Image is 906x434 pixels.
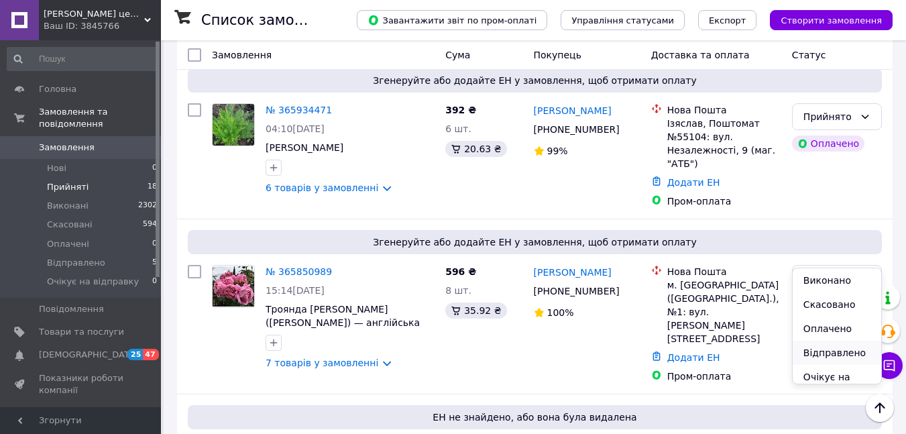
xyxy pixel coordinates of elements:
[266,358,378,368] a: 7 товарів у замовленні
[667,177,720,188] a: Додати ЕН
[39,326,124,338] span: Товари та послуги
[193,411,876,424] span: ЕН не знайдено, або вона була видалена
[39,83,76,95] span: Головна
[667,117,781,170] div: Ізяслав, Поштомат №55104: вул. Незалежності, 9 (маг. "АТБ")
[193,235,876,249] span: Згенеруйте або додайте ЕН у замовлення, щоб отримати оплату
[266,266,332,277] a: № 365850989
[266,34,384,45] a: 11 товарів у замовленні
[47,238,89,250] span: Оплачені
[793,365,881,402] li: Очікує на відправку
[651,50,750,60] span: Доставка та оплата
[866,394,894,422] button: Наверх
[534,50,581,60] span: Покупець
[756,14,893,25] a: Створити замовлення
[39,372,124,396] span: Показники роботи компанії
[266,285,325,296] span: 15:14[DATE]
[547,146,568,156] span: 99%
[667,352,720,363] a: Додати ЕН
[47,219,93,231] span: Скасовані
[266,105,332,115] a: № 365934471
[143,349,158,360] span: 47
[531,120,622,139] div: [PHONE_NUMBER]
[213,104,254,146] img: Фото товару
[792,135,864,152] div: Оплачено
[357,10,547,30] button: Завантажити звіт по пром-оплаті
[39,303,104,315] span: Повідомлення
[770,10,893,30] button: Створити замовлення
[143,219,157,231] span: 594
[7,47,158,71] input: Пошук
[148,181,157,193] span: 18
[212,265,255,308] a: Фото товару
[193,74,876,87] span: Згенеруйте або додайте ЕН у замовлення, щоб отримати оплату
[445,141,506,157] div: 20.63 ₴
[213,266,254,307] img: Фото товару
[47,181,89,193] span: Прийняті
[152,257,157,269] span: 5
[445,266,476,277] span: 596 ₴
[445,303,506,319] div: 35.92 ₴
[138,200,157,212] span: 2302
[266,142,343,153] a: [PERSON_NAME]
[47,162,66,174] span: Нові
[667,278,781,345] div: м. [GEOGRAPHIC_DATA] ([GEOGRAPHIC_DATA].), №1: вул. [PERSON_NAME][STREET_ADDRESS]
[531,282,622,301] div: [PHONE_NUMBER]
[534,266,612,279] a: [PERSON_NAME]
[781,15,882,25] span: Створити замовлення
[152,238,157,250] span: 0
[793,268,881,292] li: Виконано
[698,10,757,30] button: Експорт
[266,304,420,341] a: Троянда [PERSON_NAME] ([PERSON_NAME]) — англійська шраб-троянда [PERSON_NAME]
[803,109,854,124] div: Прийнято
[47,276,139,288] span: Очікує на відправку
[152,276,157,288] span: 0
[44,20,161,32] div: Ваш ID: 3845766
[561,10,685,30] button: Управління статусами
[709,15,746,25] span: Експорт
[445,123,471,134] span: 6 шт.
[266,123,325,134] span: 04:10[DATE]
[534,104,612,117] a: [PERSON_NAME]
[127,349,143,360] span: 25
[39,142,95,154] span: Замовлення
[47,257,105,269] span: Відправлено
[667,265,781,278] div: Нова Пошта
[44,8,144,20] span: Садовий центр Велет www.velet.com.ua
[792,50,826,60] span: Статус
[445,105,476,115] span: 392 ₴
[47,200,89,212] span: Виконані
[667,103,781,117] div: Нова Пошта
[212,103,255,146] a: Фото товару
[876,352,903,379] button: Чат з покупцем
[547,307,574,318] span: 100%
[667,195,781,208] div: Пром-оплата
[793,292,881,317] li: Скасовано
[793,317,881,341] li: Оплачено
[445,285,471,296] span: 8 шт.
[266,182,378,193] a: 6 товарів у замовленні
[39,349,138,361] span: [DEMOGRAPHIC_DATA]
[571,15,674,25] span: Управління статусами
[152,162,157,174] span: 0
[39,106,161,130] span: Замовлення та повідомлення
[445,50,470,60] span: Cума
[367,14,536,26] span: Завантажити звіт по пром-оплаті
[793,341,881,365] li: Відправлено
[201,12,337,28] h1: Список замовлень
[212,50,272,60] span: Замовлення
[667,370,781,383] div: Пром-оплата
